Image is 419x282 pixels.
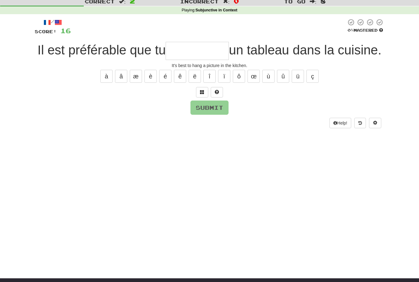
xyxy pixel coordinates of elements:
button: é [159,70,171,83]
div: / [35,18,71,26]
button: ü [292,70,304,83]
button: ê [174,70,186,83]
span: 0 % [348,28,354,33]
strong: Subjunctive in Context [195,8,237,12]
button: ç [306,70,319,83]
button: Round history (alt+y) [354,118,366,128]
button: Submit [190,101,229,115]
div: Mastered [346,28,384,33]
span: un tableau dans la cuisine. [229,43,381,57]
button: œ [248,70,260,83]
button: è [144,70,157,83]
button: Switch sentence to multiple choice alt+p [196,87,208,97]
span: 16 [60,27,71,34]
span: Il est préférable que tu [37,43,166,57]
span: Score: [35,29,57,34]
div: It's best to hang a picture in the kitchen. [35,62,384,69]
button: î [203,70,216,83]
button: à [100,70,113,83]
button: Single letter hint - you only get 1 per sentence and score half the points! alt+h [211,87,223,97]
button: ë [189,70,201,83]
button: ï [218,70,230,83]
button: â [115,70,127,83]
button: ô [233,70,245,83]
button: û [277,70,289,83]
button: ù [262,70,275,83]
button: æ [130,70,142,83]
button: Help! [329,118,351,128]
